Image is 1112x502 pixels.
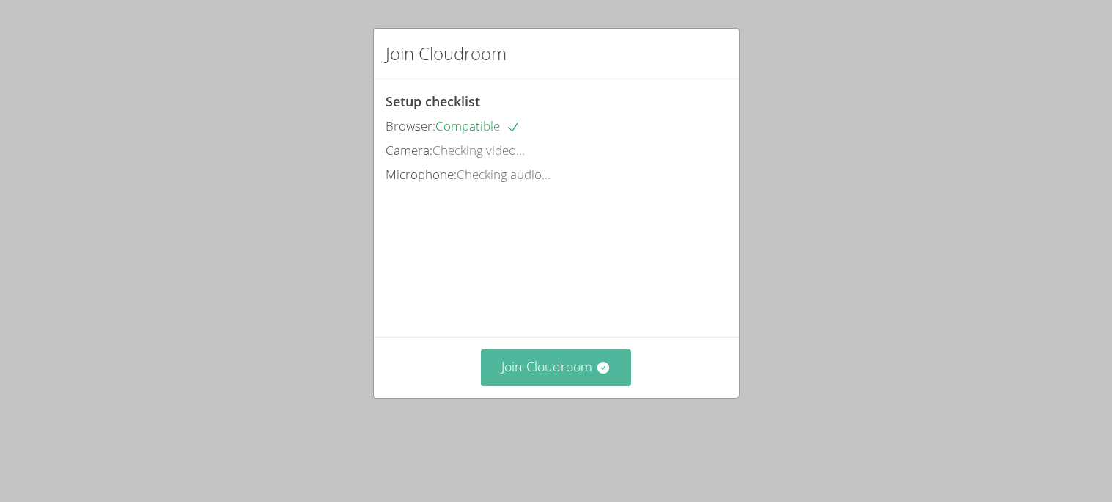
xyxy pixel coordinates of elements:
span: Setup checklist [386,92,480,110]
span: Camera: [386,142,432,159]
span: Checking video... [432,142,525,159]
span: Browser: [386,117,435,134]
span: Checking audio... [457,166,551,183]
span: Microphone: [386,166,457,183]
h2: Join Cloudroom [386,40,507,67]
button: Join Cloudroom [481,349,631,385]
span: Compatible [435,117,520,134]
